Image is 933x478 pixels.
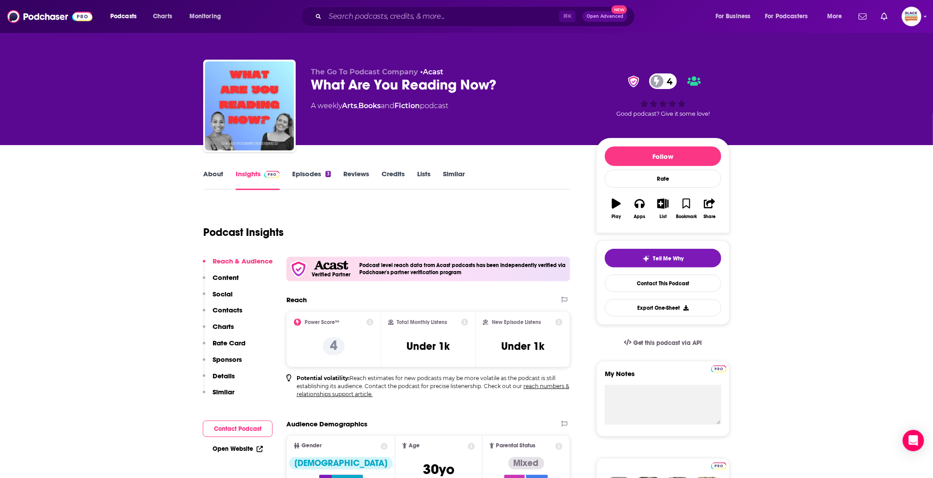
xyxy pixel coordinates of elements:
[342,101,357,110] a: Arts
[423,68,443,76] a: Acast
[605,249,721,267] button: tell me why sparkleTell Me Why
[660,214,667,219] div: List
[612,214,621,219] div: Play
[213,445,263,453] a: Open Website
[559,11,575,22] span: ⌘ K
[358,101,381,110] a: Books
[297,374,570,398] p: Reach estimates for new podcasts may be more volatile as the podcast is still establishing its au...
[312,272,350,277] h5: Verified Partner
[711,364,727,373] a: Pro website
[203,339,245,355] button: Rate Card
[709,9,762,24] button: open menu
[104,9,148,24] button: open menu
[381,101,394,110] span: and
[704,214,716,219] div: Share
[359,262,567,275] h4: Podcast level reach data from Acast podcasts has been independently verified via Podchaser's part...
[326,171,331,177] div: 3
[605,299,721,316] button: Export One-Sheet
[203,257,273,273] button: Reach & Audience
[203,421,273,437] button: Contact Podcast
[903,430,924,451] div: Open Intercom Messenger
[264,171,280,178] img: Podchaser Pro
[203,322,234,339] button: Charts
[625,76,642,87] img: verified Badge
[213,290,233,298] p: Social
[382,170,405,190] a: Credits
[213,388,234,396] p: Similar
[183,9,233,24] button: open menu
[147,9,177,24] a: Charts
[651,193,675,225] button: List
[508,457,544,470] div: Mixed
[203,290,233,306] button: Social
[821,9,853,24] button: open menu
[605,369,721,385] label: My Notes
[596,68,730,123] div: verified Badge4Good podcast? Give it some love!
[658,73,677,89] span: 4
[357,101,358,110] span: ,
[902,7,921,26] span: Logged in as blackpodcastingawards
[203,306,242,322] button: Contacts
[311,101,448,111] div: A weekly podcast
[286,296,307,304] h2: Reach
[7,8,92,25] img: Podchaser - Follow, Share and Rate Podcasts
[698,193,721,225] button: Share
[675,193,698,225] button: Bookmark
[203,273,239,290] button: Content
[153,10,172,23] span: Charts
[496,443,535,449] span: Parental Status
[649,73,677,89] a: 4
[676,214,697,219] div: Bookmark
[343,170,369,190] a: Reviews
[314,261,348,270] img: Acast
[205,61,294,150] a: What Are You Reading Now?
[290,260,307,278] img: verfied icon
[605,193,628,225] button: Play
[855,9,870,24] a: Show notifications dropdown
[617,332,709,354] a: Get this podcast via API
[323,337,345,355] p: 4
[292,170,331,190] a: Episodes3
[302,443,322,449] span: Gender
[203,355,242,372] button: Sponsors
[653,255,684,262] span: Tell Me Why
[110,10,137,23] span: Podcasts
[583,11,627,22] button: Open AdvancedNew
[605,146,721,166] button: Follow
[716,10,751,23] span: For Business
[203,388,234,404] button: Similar
[634,214,646,219] div: Apps
[297,383,569,397] a: reach numbers & relationships support article.
[325,9,559,24] input: Search podcasts, credits, & more...
[203,372,235,388] button: Details
[236,170,280,190] a: InsightsPodchaser Pro
[902,7,921,26] img: User Profile
[902,7,921,26] button: Show profile menu
[443,170,465,190] a: Similar
[877,9,891,24] a: Show notifications dropdown
[189,10,221,23] span: Monitoring
[213,322,234,331] p: Charts
[397,319,447,325] h2: Total Monthly Listens
[213,355,242,364] p: Sponsors
[711,462,727,470] img: Podchaser Pro
[711,461,727,470] a: Pro website
[305,319,339,325] h2: Power Score™
[213,339,245,347] p: Rate Card
[423,461,454,478] span: 30 yo
[289,457,393,470] div: [DEMOGRAPHIC_DATA]
[213,372,235,380] p: Details
[587,14,623,19] span: Open Advanced
[643,255,650,262] img: tell me why sparkle
[628,193,651,225] button: Apps
[420,68,443,76] span: •
[203,226,284,239] h1: Podcast Insights
[605,170,721,188] div: Rate
[409,443,420,449] span: Age
[501,340,544,353] h3: Under 1k
[760,9,821,24] button: open menu
[417,170,430,190] a: Lists
[406,340,450,353] h3: Under 1k
[711,365,727,373] img: Podchaser Pro
[611,5,627,14] span: New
